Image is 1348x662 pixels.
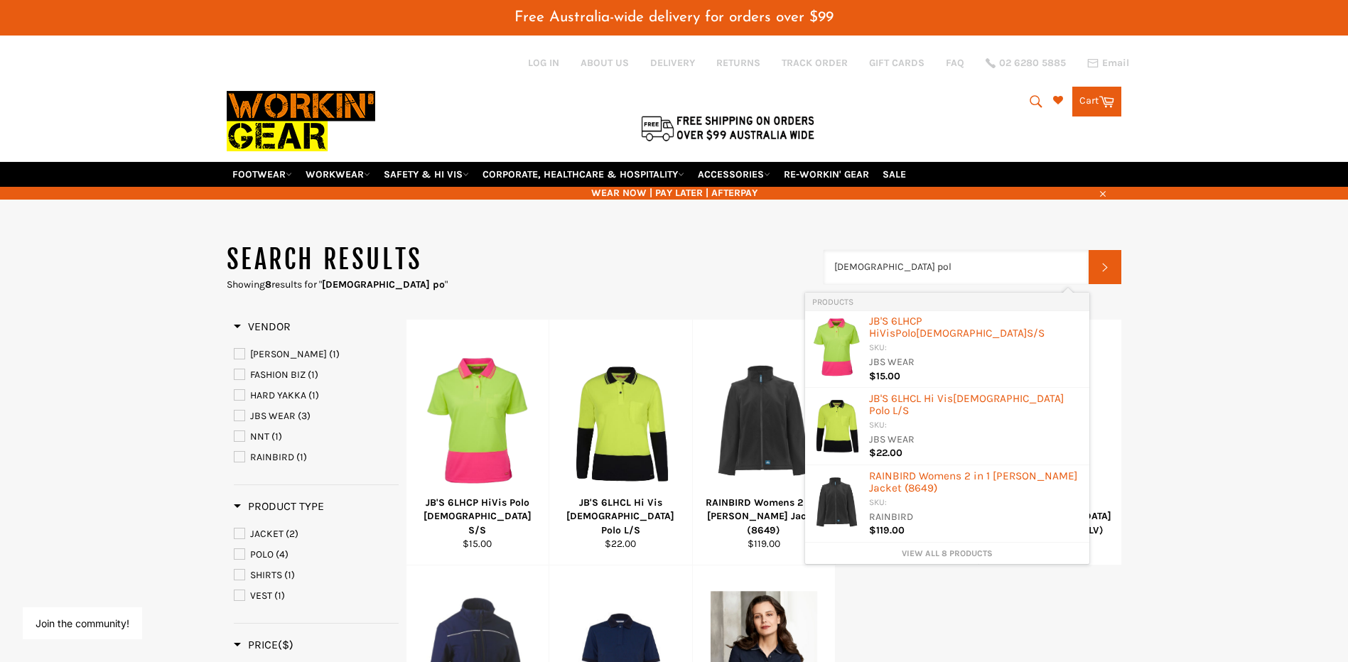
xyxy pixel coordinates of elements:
[477,162,690,187] a: CORPORATE, HEALTHCARE & HOSPITALITY
[298,410,311,422] span: (3)
[805,465,1089,543] li: Products: RAINBIRD Womens 2 in 1 Carroll Jacket (8649)
[581,56,629,70] a: ABOUT US
[559,496,684,537] div: JB'S 6LHCL Hi Vis [DEMOGRAPHIC_DATA] Polo L/S
[869,56,924,70] a: GIFT CARDS
[869,510,1082,525] div: RAINBIRD
[805,543,1089,565] li: View All
[639,113,816,143] img: Flat $9.95 shipping Australia wide
[234,408,399,424] a: JBS WEAR
[234,388,399,403] a: HARD YAKKA
[234,588,399,604] a: VEST
[869,419,1082,433] div: SKU:
[250,389,306,401] span: HARD YAKKA
[869,433,1082,447] div: JBS WEAR
[701,496,826,537] div: RAINBIRD Womens 2 in 1 [PERSON_NAME] Jacket (8649)
[986,58,1066,68] a: 02 6280 5885
[250,528,284,540] span: JACKET
[877,162,912,187] a: SALE
[528,57,559,69] a: Log in
[250,569,282,581] span: SHIRTS
[227,162,298,187] a: FOOTWEAR
[805,310,1089,388] li: Products: JB'S 6LHCP HiVis Polo Ladies S/S
[271,430,282,443] span: (1)
[250,410,296,422] span: JBS WEAR
[406,320,549,565] a: JB'S 6LHCP HiVis Polo Ladies S/SJB'S 6LHCP HiVis Polo [DEMOGRAPHIC_DATA] S/S$15.00
[869,370,900,382] span: $15.00
[778,162,875,187] a: RE-WORKIN' GEAR
[234,429,399,445] a: NNT
[278,638,293,651] span: ($)
[812,318,861,377] img: 6LHCPEI_1_636136973828481266_480x480_clipped_rev_1_200x.png
[300,162,376,187] a: WORKWEAR
[234,320,291,334] h3: Vendor
[869,355,1082,370] div: JBS WEAR
[415,496,540,537] div: JB'S 6LHCP HiVis Polo [DEMOGRAPHIC_DATA] S/S
[234,638,293,652] h3: Price($)
[999,58,1066,68] span: 02 6280 5885
[869,315,1082,342] div: JB'S 6LHCP HiVis lo S/S
[869,393,1082,419] div: JB'S 6LHCL Hi Vis lo L/S
[234,450,399,465] a: RAINBIRD
[250,548,274,560] span: POLO
[716,56,760,70] a: RETURNS
[234,367,399,383] a: FASHION BIZ
[234,638,293,651] span: Price
[234,547,399,563] a: POLO
[946,56,964,70] a: FAQ
[284,569,295,581] span: (1)
[869,447,902,459] span: $22.00
[549,320,692,565] a: JB'S 6LHCL Hi Vis Ladies Polo L/SJB'S 6LHCL Hi Vis [DEMOGRAPHIC_DATA] Polo L/S$22.00
[227,278,824,291] p: Showing results for " "
[869,404,881,417] b: Po
[869,524,905,536] span: $119.00
[234,499,324,513] span: Product Type
[227,242,824,278] h1: Search results
[227,186,1122,200] span: WEAR NOW | PAY LATER | AFTERPAY
[276,548,289,560] span: (4)
[234,499,324,514] h3: Product Type
[692,162,776,187] a: ACCESSORIES
[250,430,269,443] span: NNT
[514,10,834,25] span: Free Australia-wide delivery for orders over $99
[916,327,1027,340] b: [DEMOGRAPHIC_DATA]
[234,347,399,362] a: BISLEY
[953,392,1064,405] b: [DEMOGRAPHIC_DATA]
[378,162,475,187] a: SAFETY & HI VIS
[329,348,340,360] span: (1)
[824,250,1089,284] input: Search
[265,278,271,291] strong: 8
[650,56,695,70] a: DELIVERY
[812,395,861,455] img: 6LHCLEN_635949374920311796_480x480_clipped_rev_1_200x.png
[308,389,319,401] span: (1)
[308,369,318,381] span: (1)
[36,617,129,629] button: Join the community!
[296,451,307,463] span: (1)
[869,470,1082,496] div: RAINBIRD Womens 2 in 1 [PERSON_NAME] Jacket (8649)
[274,590,285,602] span: (1)
[1072,87,1121,116] a: Cart
[250,451,294,463] span: RAINBIRD
[1102,58,1129,68] span: Email
[250,369,306,381] span: FASHION BIZ
[250,590,272,602] span: VEST
[286,528,298,540] span: (2)
[869,342,1082,355] div: SKU:
[692,320,836,565] a: RAINBIRD Womens 2 in 1 Carroll Jacket (8649)RAINBIRD Womens 2 in 1 [PERSON_NAME] Jacket (8649)$11...
[227,81,375,161] img: Workin Gear leaders in Workwear, Safety Boots, PPE, Uniforms. Australia's No.1 in Workwear
[782,56,848,70] a: TRACK ORDER
[322,278,445,291] strong: [DEMOGRAPHIC_DATA] po
[805,293,1089,311] li: Products
[813,472,861,532] img: CARROLWOMENSSOFTSHELLJACKET-8649-BLACK.webp
[234,568,399,583] a: SHIRTS
[234,320,291,333] span: Vendor
[895,327,907,340] b: Po
[812,548,1082,560] a: View all 8 products
[805,388,1089,465] li: Products: JB'S 6LHCL Hi Vis Ladies Polo L/S
[1087,58,1129,69] a: Email
[869,496,1082,510] div: SKU:
[250,348,327,360] span: [PERSON_NAME]
[234,526,399,542] a: JACKET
